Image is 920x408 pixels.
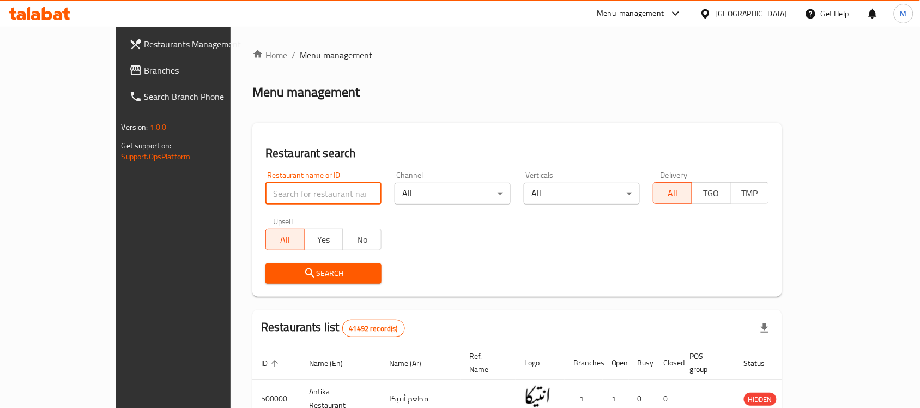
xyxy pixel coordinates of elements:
[122,139,172,153] span: Get support on:
[524,183,640,205] div: All
[122,120,148,134] span: Version:
[900,8,907,20] span: M
[469,350,503,376] span: Ref. Name
[389,357,435,370] span: Name (Ar)
[265,229,305,250] button: All
[144,90,261,103] span: Search Branch Phone
[603,346,629,380] th: Open
[265,183,382,205] input: Search for restaurant name or ID..
[744,393,777,406] div: HIDDEN
[274,267,373,280] span: Search
[661,171,688,179] label: Delivery
[150,120,167,134] span: 1.0.0
[265,263,382,284] button: Search
[252,49,287,62] a: Home
[655,346,681,380] th: Closed
[309,357,357,370] span: Name (En)
[300,49,372,62] span: Menu management
[658,185,688,201] span: All
[273,218,293,225] label: Upsell
[270,232,300,248] span: All
[120,83,270,110] a: Search Branch Phone
[144,64,261,77] span: Branches
[265,145,769,161] h2: Restaurant search
[516,346,565,380] th: Logo
[261,319,405,337] h2: Restaurants list
[261,357,282,370] span: ID
[730,182,770,204] button: TMP
[342,320,405,337] div: Total records count
[120,57,270,83] a: Branches
[744,393,777,406] span: HIDDEN
[716,8,788,20] div: [GEOGRAPHIC_DATA]
[752,315,778,341] div: Export file
[629,346,655,380] th: Busy
[347,232,377,248] span: No
[735,185,765,201] span: TMP
[252,49,782,62] nav: breadcrumb
[692,182,731,204] button: TGO
[144,38,261,51] span: Restaurants Management
[309,232,339,248] span: Yes
[120,31,270,57] a: Restaurants Management
[597,7,664,20] div: Menu-management
[343,323,404,334] span: 41492 record(s)
[565,346,603,380] th: Branches
[744,357,779,370] span: Status
[292,49,295,62] li: /
[304,229,343,250] button: Yes
[395,183,511,205] div: All
[252,83,360,101] h2: Menu management
[653,182,692,204] button: All
[690,350,722,376] span: POS group
[342,229,382,250] button: No
[697,185,727,201] span: TGO
[122,149,191,164] a: Support.OpsPlatform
